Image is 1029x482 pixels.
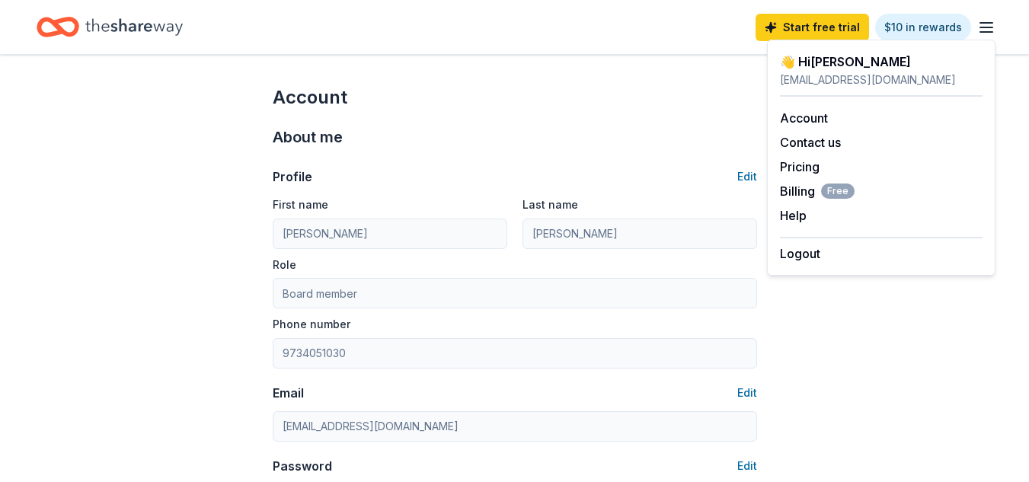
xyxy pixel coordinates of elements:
button: Edit [737,384,757,402]
a: Home [37,9,183,45]
a: Pricing [780,159,820,174]
div: Email [273,384,304,402]
div: [EMAIL_ADDRESS][DOMAIN_NAME] [780,71,983,89]
button: BillingFree [780,182,855,200]
a: Account [780,110,828,126]
button: Edit [737,457,757,475]
a: $10 in rewards [875,14,971,41]
div: Account [273,85,757,110]
label: First name [273,197,328,212]
div: Profile [273,168,312,186]
label: Phone number [273,317,350,332]
div: 👋 Hi [PERSON_NAME] [780,53,983,71]
label: Last name [522,197,578,212]
button: Help [780,206,807,225]
button: Edit [737,168,757,186]
button: Logout [780,244,820,263]
span: Free [821,184,855,199]
a: Start free trial [756,14,869,41]
button: Contact us [780,133,841,152]
label: Role [273,257,296,273]
div: Password [273,457,332,475]
div: About me [273,125,757,149]
span: Billing [780,182,855,200]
